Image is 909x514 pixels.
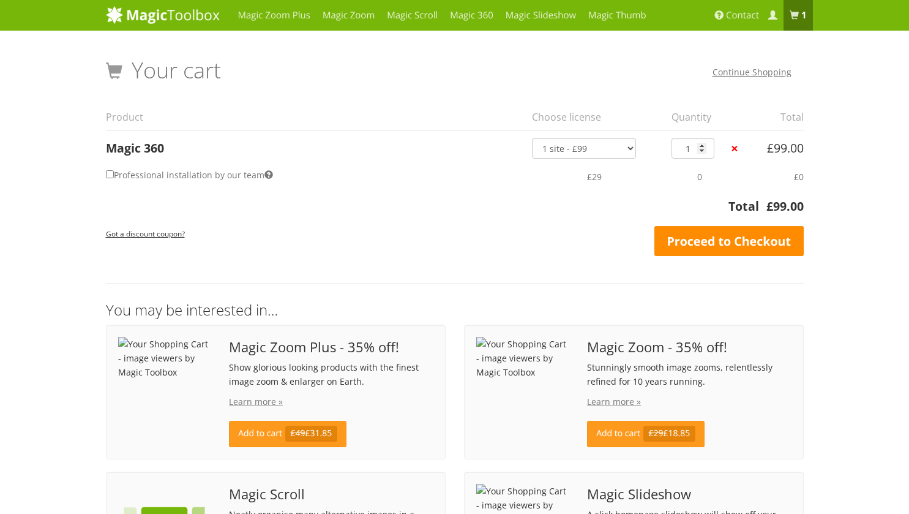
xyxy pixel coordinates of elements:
[801,9,807,21] b: 1
[587,340,791,354] span: Magic Zoom - 35% off!
[476,337,569,379] img: Your Shopping Cart - image viewers by Magic Toolbox
[106,170,114,178] input: Professional installation by our team
[525,104,664,130] th: Choose license
[587,487,791,501] span: Magic Slideshow
[587,360,791,388] p: Stunningly smooth image zooms, relentlessly refined for 10 years running.
[106,302,804,318] h3: You may be interested in…
[106,6,220,24] img: MagicToolbox.com - Image tools for your website
[794,171,804,183] span: £0
[767,140,804,156] bdi: 99.00
[229,360,433,388] p: Show glorious looking products with the finest image zoom & enlarger on Earth.
[106,104,525,130] th: Product
[229,396,283,407] a: Learn more »
[285,426,337,442] span: £31.85
[106,197,759,222] th: Total
[671,138,714,159] input: Qty
[106,58,221,83] h1: Your cart
[587,396,641,407] a: Learn more »
[752,104,804,130] th: Total
[726,9,759,21] span: Contact
[643,426,695,442] span: £18.85
[767,140,774,156] span: £
[229,421,346,447] a: Add to cart£49£31.85
[713,66,791,78] a: Continue Shopping
[766,198,804,214] bdi: 99.00
[229,340,433,354] span: Magic Zoom Plus - 35% off!
[766,198,773,214] span: £
[654,226,804,257] a: Proceed to Checkout
[106,229,185,238] small: Got a discount coupon?
[587,421,704,447] a: Add to cart£29£18.85
[728,142,741,155] a: ×
[106,166,273,184] label: Professional installation by our team
[525,159,664,194] td: £29
[118,337,211,379] img: Your Shopping Cart - image viewers by Magic Toolbox
[648,428,663,439] s: £29
[664,104,728,130] th: Quantity
[664,159,728,194] td: 0
[229,487,433,501] span: Magic Scroll
[106,140,164,156] a: Magic 360
[290,428,305,439] s: £49
[106,223,185,243] a: Got a discount coupon?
